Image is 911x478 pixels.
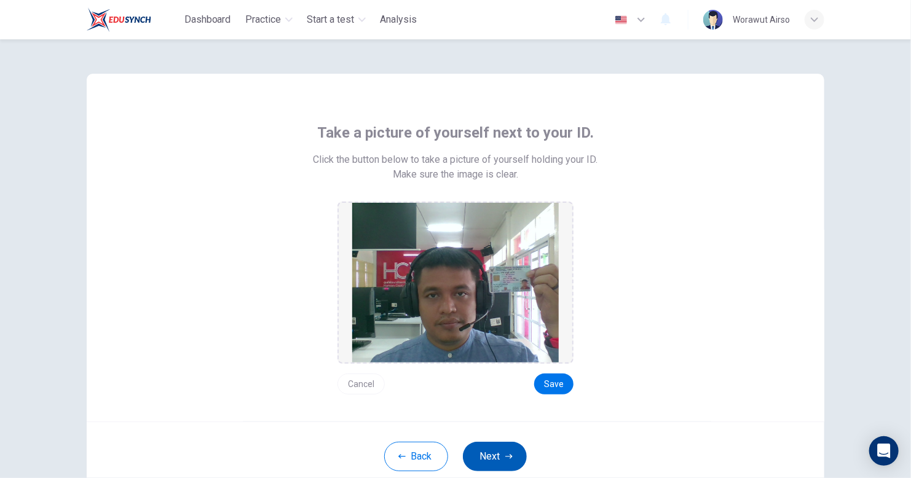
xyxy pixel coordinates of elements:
[703,10,723,29] img: Profile picture
[463,442,527,471] button: Next
[337,374,385,394] button: Cancel
[381,12,417,27] span: Analysis
[241,9,298,31] button: Practice
[613,15,629,25] img: en
[302,9,371,31] button: Start a test
[376,9,422,31] button: Analysis
[534,374,574,394] button: Save
[246,12,282,27] span: Practice
[384,442,448,471] button: Back
[352,203,559,362] img: preview screemshot
[393,167,518,182] span: Make sure the image is clear.
[733,12,790,27] div: Worawut Airso
[314,152,598,167] span: Click the button below to take a picture of yourself holding your ID.
[87,7,151,32] img: Train Test logo
[317,123,594,143] span: Take a picture of yourself next to your ID.
[307,12,355,27] span: Start a test
[87,7,179,32] a: Train Test logo
[184,12,231,27] span: Dashboard
[179,9,236,31] button: Dashboard
[869,436,899,466] div: Open Intercom Messenger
